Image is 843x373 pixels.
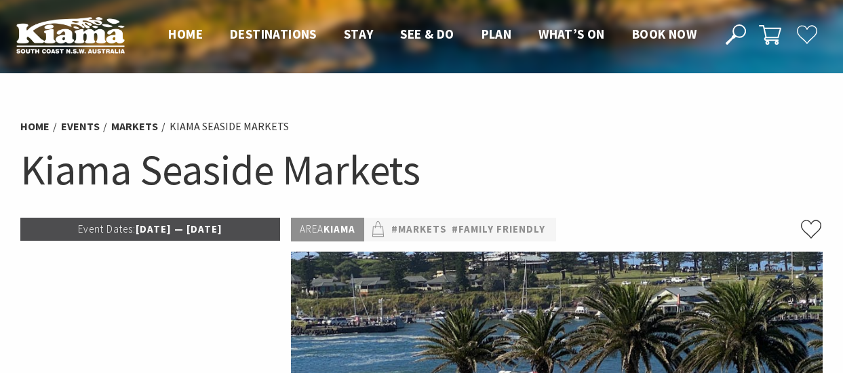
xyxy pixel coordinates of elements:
span: What’s On [538,26,605,42]
span: Event Dates: [78,222,136,235]
li: Kiama Seaside Markets [170,118,289,136]
span: Stay [344,26,374,42]
span: Book now [632,26,697,42]
p: [DATE] — [DATE] [20,218,281,241]
span: See & Do [400,26,454,42]
a: Home [20,119,50,134]
h1: Kiama Seaside Markets [20,142,823,197]
span: Area [300,222,324,235]
p: Kiama [291,218,364,241]
a: #Family Friendly [452,221,545,238]
a: #Markets [391,221,447,238]
img: Kiama Logo [16,16,125,54]
span: Destinations [230,26,317,42]
a: Events [61,119,100,134]
span: Plan [482,26,512,42]
span: Home [168,26,203,42]
a: Markets [111,119,158,134]
nav: Main Menu [155,24,710,46]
